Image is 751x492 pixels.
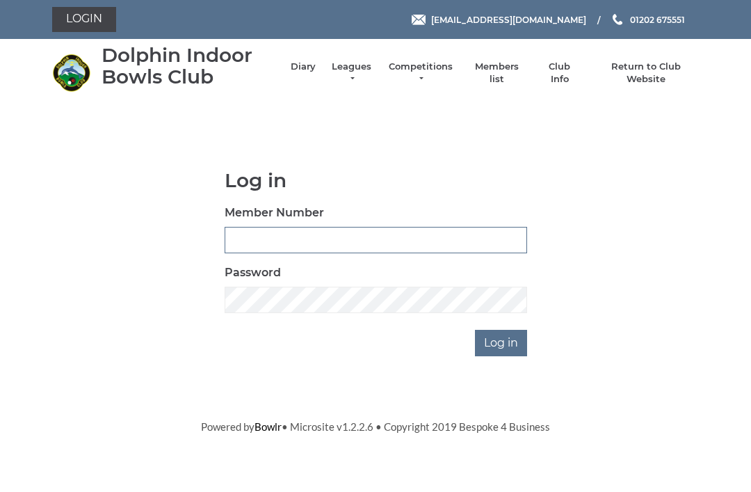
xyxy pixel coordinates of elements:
[291,61,316,73] a: Diary
[102,45,277,88] div: Dolphin Indoor Bowls Club
[594,61,699,86] a: Return to Club Website
[611,13,685,26] a: Phone us 01202 675551
[225,264,281,281] label: Password
[431,14,586,24] span: [EMAIL_ADDRESS][DOMAIN_NAME]
[412,13,586,26] a: Email [EMAIL_ADDRESS][DOMAIN_NAME]
[540,61,580,86] a: Club Info
[201,420,550,433] span: Powered by • Microsite v1.2.2.6 • Copyright 2019 Bespoke 4 Business
[52,7,116,32] a: Login
[412,15,426,25] img: Email
[387,61,454,86] a: Competitions
[475,330,527,356] input: Log in
[613,14,622,25] img: Phone us
[467,61,525,86] a: Members list
[255,420,282,433] a: Bowlr
[330,61,373,86] a: Leagues
[225,205,324,221] label: Member Number
[225,170,527,191] h1: Log in
[630,14,685,24] span: 01202 675551
[52,54,90,92] img: Dolphin Indoor Bowls Club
